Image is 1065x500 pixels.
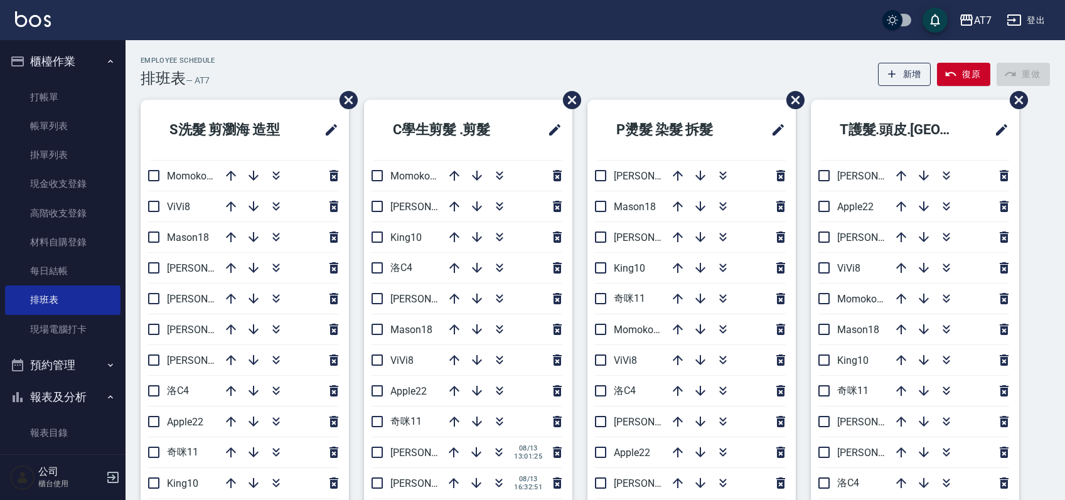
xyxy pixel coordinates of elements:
[837,201,874,213] span: Apple22
[167,354,248,366] span: [PERSON_NAME]6
[5,418,120,447] a: 報表目錄
[390,385,427,397] span: Apple22
[167,293,250,305] span: [PERSON_NAME] 5
[167,170,218,182] span: Momoko12
[390,415,422,427] span: 奇咪11
[540,115,562,145] span: 修改班表的標題
[330,82,360,119] span: 刪除班表
[186,74,210,87] h6: — AT7
[837,354,869,366] span: King10
[167,416,203,428] span: Apple22
[5,112,120,141] a: 帳單列表
[614,231,695,243] span: [PERSON_NAME]7
[923,8,948,33] button: save
[390,293,471,305] span: [PERSON_NAME]6
[141,56,215,65] h2: Employee Schedule
[878,63,931,86] button: 新增
[390,447,471,459] span: [PERSON_NAME]7
[614,262,645,274] span: King10
[837,231,921,243] span: [PERSON_NAME] 5
[1000,82,1030,119] span: 刪除班表
[514,444,542,452] span: 08/13
[837,416,918,428] span: [PERSON_NAME]6
[837,477,859,489] span: 洛C4
[390,324,432,336] span: Mason18
[614,170,695,182] span: [PERSON_NAME]6
[390,477,471,489] span: [PERSON_NAME]2
[390,354,414,366] span: ViVi8
[837,262,860,274] span: ViVi8
[837,447,918,459] span: [PERSON_NAME]9
[514,475,542,483] span: 08/13
[614,324,665,336] span: Momoko12
[167,262,248,274] span: [PERSON_NAME]2
[614,447,650,459] span: Apple22
[837,293,888,305] span: Momoko12
[15,11,51,27] img: Logo
[5,381,120,413] button: 報表及分析
[316,115,339,145] span: 修改班表的標題
[390,201,471,213] span: [PERSON_NAME]9
[597,107,747,152] h2: P燙髮 染髮 拆髮
[837,324,879,336] span: Mason18
[614,354,637,366] span: ViVi8
[974,13,992,28] div: AT7
[151,107,308,152] h2: S洗髮 剪瀏海 造型
[937,63,990,86] button: 復原
[5,349,120,381] button: 預約管理
[614,416,695,428] span: [PERSON_NAME]2
[837,385,869,396] span: 奇咪11
[390,231,422,243] span: King10
[5,228,120,257] a: 材料自購登錄
[167,231,209,243] span: Mason18
[167,477,198,489] span: King10
[167,385,189,396] span: 洛C4
[38,478,102,489] p: 櫃台使用
[614,201,656,213] span: Mason18
[514,452,542,460] span: 13:01:25
[614,477,697,489] span: [PERSON_NAME] 5
[167,201,190,213] span: ViVi8
[390,170,441,182] span: Momoko12
[10,465,35,490] img: Person
[167,446,198,458] span: 奇咪11
[5,315,120,344] a: 現場電腦打卡
[777,82,806,119] span: 刪除班表
[5,141,120,169] a: 掛單列表
[5,285,120,314] a: 排班表
[837,170,918,182] span: [PERSON_NAME]2
[821,107,978,152] h2: T護髮.頭皮.[GEOGRAPHIC_DATA]
[5,199,120,228] a: 高階收支登錄
[5,169,120,198] a: 現金收支登錄
[5,447,120,476] a: 店家日報表
[167,324,248,336] span: [PERSON_NAME]7
[5,83,120,112] a: 打帳單
[987,115,1009,145] span: 修改班表的標題
[954,8,997,33] button: AT7
[614,385,636,396] span: 洛C4
[38,465,102,478] h5: 公司
[554,82,583,119] span: 刪除班表
[614,292,645,304] span: 奇咪11
[1002,9,1050,32] button: 登出
[514,483,542,491] span: 16:32:51
[390,262,412,274] span: 洛C4
[5,45,120,78] button: 櫃檯作業
[5,257,120,285] a: 每日結帳
[141,70,186,87] h3: 排班表
[763,115,786,145] span: 修改班表的標題
[374,107,524,152] h2: C學生剪髮 .剪髮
